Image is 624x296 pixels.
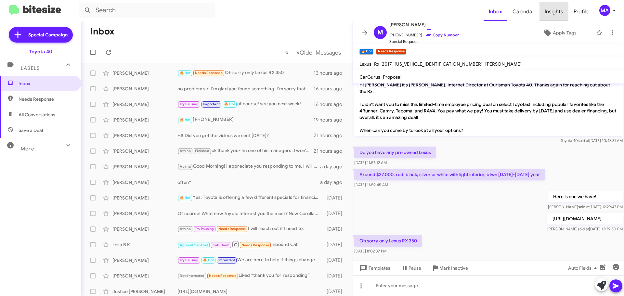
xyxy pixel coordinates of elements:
[21,146,34,152] span: More
[561,138,623,143] span: Toyota 40 [DATE] 10:43:31 AM
[314,117,347,123] div: 19 hours ago
[112,273,177,279] div: [PERSON_NAME]
[323,226,347,232] div: [DATE]
[539,2,568,21] a: Insights
[29,48,52,55] div: Toyota 40
[180,196,191,200] span: 🔥 Hot
[553,27,577,39] span: Apply Tags
[112,148,177,154] div: [PERSON_NAME]
[112,179,177,186] div: [PERSON_NAME]
[112,163,177,170] div: [PERSON_NAME]
[218,258,235,262] span: Important
[180,118,191,122] span: 🔥 Hot
[19,96,74,102] span: Needs Response
[195,227,214,231] span: Try Pausing
[203,102,220,106] span: Important
[314,148,347,154] div: 21 hours ago
[485,61,522,67] span: [PERSON_NAME]
[180,102,199,106] span: Try Pausing
[9,27,73,43] a: Special Campaign
[177,85,314,92] div: no problem sir. I'm glad you found something. I'm sorry that we couldn't earn your business!
[112,132,177,139] div: [PERSON_NAME]
[599,5,610,16] div: MA
[314,85,347,92] div: 16 hours ago
[218,227,246,231] span: Needs Response
[180,243,208,247] span: Appointment Set
[389,21,459,29] span: [PERSON_NAME]
[21,65,40,71] span: Labels
[547,226,623,231] span: [PERSON_NAME] [DATE] 12:29:50 PM
[354,160,387,165] span: [DATE] 11:57:12 AM
[224,102,235,106] span: 🔥 Hot
[353,262,396,274] button: Templates
[354,235,422,247] p: Oh sorry only Lexus RX 350
[180,71,191,75] span: 🔥 Hot
[314,70,347,76] div: 13 hours ago
[177,288,323,295] div: [URL][DOMAIN_NAME]
[409,262,421,274] span: Pause
[323,241,347,248] div: [DATE]
[177,194,323,201] div: Yes, Toyota is offering a few different specials for financing. I’m not sure if they have 0% but ...
[177,100,314,108] div: of course! see you next week!
[285,48,289,57] span: «
[180,227,191,231] span: Athina
[548,204,623,209] span: [PERSON_NAME] [DATE] 12:29:47 PM
[526,27,593,39] button: Apply Tags
[568,262,599,274] span: Auto Fields
[281,46,345,59] nav: Page navigation example
[320,179,347,186] div: a day ago
[300,49,341,56] span: Older Messages
[177,179,320,186] div: often^
[323,195,347,201] div: [DATE]
[177,147,314,155] div: ok thank you- Im one of his managers. I won't text you anymore.
[180,258,199,262] span: Try Pausing
[547,213,623,225] p: [URL][DOMAIN_NAME]
[177,210,323,217] div: Of course! What new Toyota interest you the most? New Corolla? Camry? RAV4?
[213,243,229,247] span: Call Them
[177,240,323,249] div: Inbound Call
[90,26,114,37] h1: Inbox
[484,2,507,21] span: Inbox
[177,256,323,264] div: We are here to help if things change
[354,169,545,180] p: Around $27,000, red, black, silver or white with light interior, btwn [DATE]-[DATE] year
[112,195,177,201] div: [PERSON_NAME]
[209,274,237,278] span: Needs Response
[563,262,604,274] button: Auto Fields
[426,262,473,274] button: Mark Inactive
[177,69,314,77] div: Oh sorry only Lexus RX 350
[323,257,347,264] div: [DATE]
[425,32,459,37] a: Copy Number
[507,2,539,21] a: Calendar
[112,117,177,123] div: [PERSON_NAME]
[578,204,590,209] span: said at
[359,74,380,80] span: CarGurus
[180,149,191,153] span: Athina
[241,243,269,247] span: Needs Response
[112,288,177,295] div: Justice [PERSON_NAME]
[383,74,401,80] span: Proposal
[314,101,347,108] div: 16 hours ago
[19,127,43,134] span: Save a Deal
[354,249,386,253] span: [DATE] 8:02:39 PM
[180,274,205,278] span: Not-Interested
[314,132,347,139] div: 21 hours ago
[19,111,55,118] span: All Conversations
[180,164,191,169] span: Athina
[177,116,314,123] div: [PHONE_NUMBER]
[19,80,74,87] span: Inbox
[389,29,459,38] span: [PHONE_NUMBER]
[389,38,459,45] span: Special Request
[359,61,371,67] span: Lexus
[376,49,406,55] small: Needs Response
[354,79,623,136] p: Hi [PERSON_NAME] it's [PERSON_NAME], Internet Director at Ourisman Toyota 40. Thanks again for re...
[578,226,589,231] span: said at
[396,262,426,274] button: Pause
[568,2,594,21] a: Profile
[359,49,373,55] small: 🔥 Hot
[195,71,223,75] span: Needs Response
[28,32,68,38] span: Special Campaign
[203,258,214,262] span: 🔥 Hot
[323,288,347,295] div: [DATE]
[112,210,177,217] div: [PERSON_NAME]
